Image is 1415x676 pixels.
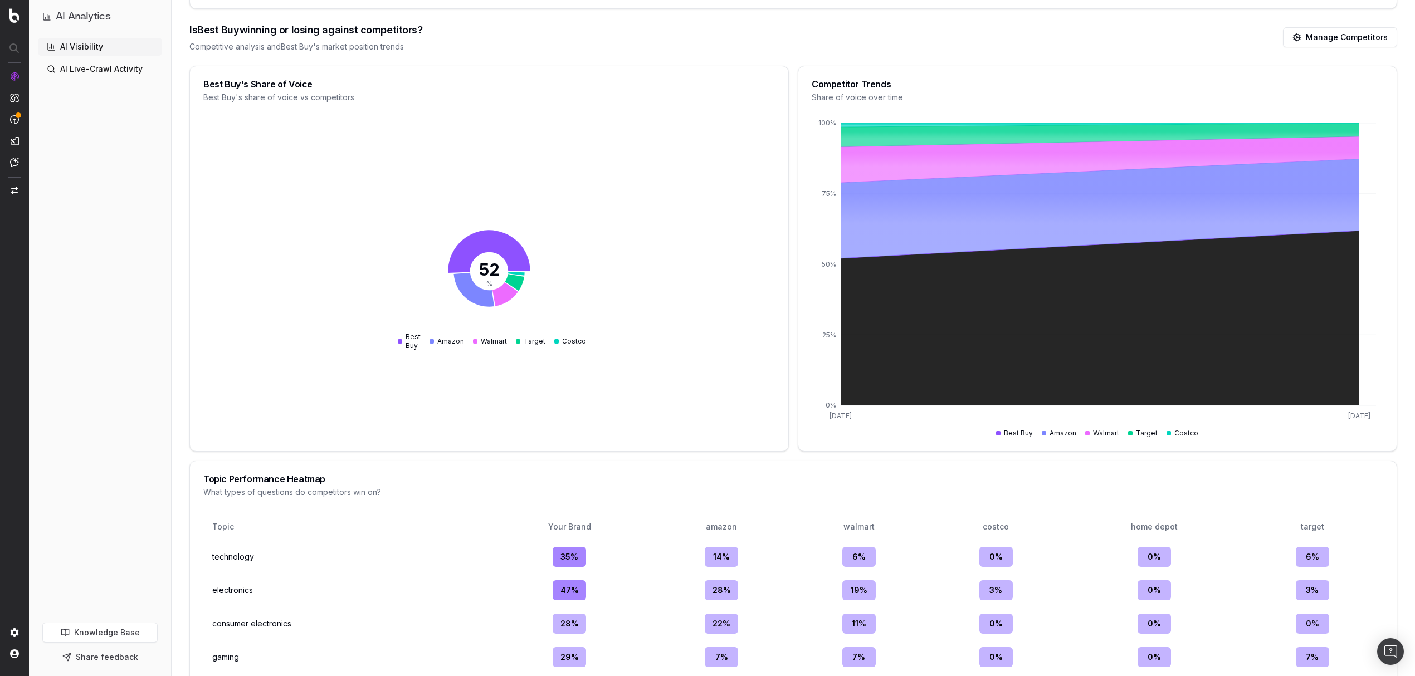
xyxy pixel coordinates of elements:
div: 0 % [979,614,1013,634]
div: Competitive analysis and Best Buy 's market position trends [189,41,422,52]
div: What types of questions do competitors win on? [203,487,1383,498]
tspan: % [486,280,492,288]
div: Best Buy's share of voice vs competitors [203,92,775,103]
div: 0 % [979,547,1013,567]
div: 7 % [1296,647,1329,667]
div: Amazon [1042,429,1076,438]
div: 47 % [553,580,586,600]
tspan: 52 [479,260,500,280]
div: walmart [797,521,920,532]
div: 0 % [1138,614,1171,634]
img: Studio [10,136,19,145]
div: Your Brand [492,521,646,532]
img: Intelligence [10,93,19,102]
div: Share of voice over time [812,92,1383,103]
tspan: [DATE] [1348,411,1370,419]
div: Best Buy [398,332,421,350]
div: 0 % [979,647,1013,667]
div: 3 % [979,580,1013,600]
div: 6 % [1296,547,1329,567]
button: AI Analytics [42,9,158,25]
div: costco [934,521,1058,532]
td: consumer electronics [208,609,484,638]
div: Amazon [430,337,464,346]
div: 0 % [1296,614,1329,634]
img: Botify logo [9,8,19,23]
img: Switch project [11,187,18,194]
div: home depot [1071,521,1237,532]
div: Target [1128,429,1158,438]
div: Competitor Trends [812,80,1383,89]
a: AI Live-Crawl Activity [38,60,162,78]
div: 22 % [705,614,738,634]
tspan: [DATE] [830,411,852,419]
div: Costco [554,337,586,346]
button: Share feedback [42,647,158,667]
h1: AI Analytics [56,9,111,25]
tspan: 100% [818,119,836,127]
div: Costco [1167,429,1198,438]
tspan: 25% [822,330,836,339]
div: 3 % [1296,580,1329,600]
div: Best Buy [996,429,1033,438]
div: Topic Performance Heatmap [203,474,1383,483]
div: 11 % [842,614,876,634]
a: Manage Competitors [1283,27,1397,47]
a: AI Visibility [38,38,162,56]
img: Assist [10,158,19,167]
td: gaming [208,643,484,672]
div: Target [516,337,545,346]
div: 0 % [1138,580,1171,600]
div: 28 % [553,614,586,634]
div: 19 % [842,580,876,600]
div: Is Best Buy winning or losing against competitors? [189,22,422,38]
img: My account [10,649,19,658]
div: 7 % [705,647,738,667]
div: 14 % [705,547,738,567]
div: amazon [660,521,783,532]
div: Walmart [473,337,507,346]
a: Knowledge Base [42,623,158,643]
div: 35 % [553,547,586,567]
div: 6 % [842,547,876,567]
img: Activation [10,115,19,124]
td: electronics [208,576,484,605]
td: technology [208,542,484,571]
img: Setting [10,628,19,637]
div: Walmart [1085,429,1119,438]
tspan: 50% [822,260,836,268]
div: Topic [212,521,248,532]
div: 29 % [553,647,586,667]
div: Open Intercom Messenger [1377,638,1404,665]
div: 0 % [1138,547,1171,567]
div: 28 % [705,580,738,600]
img: Analytics [10,72,19,81]
div: 0 % [1138,647,1171,667]
tspan: 0% [826,401,836,409]
div: target [1251,521,1374,532]
div: Best Buy's Share of Voice [203,80,775,89]
tspan: 75% [822,189,836,198]
div: 7 % [842,647,876,667]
